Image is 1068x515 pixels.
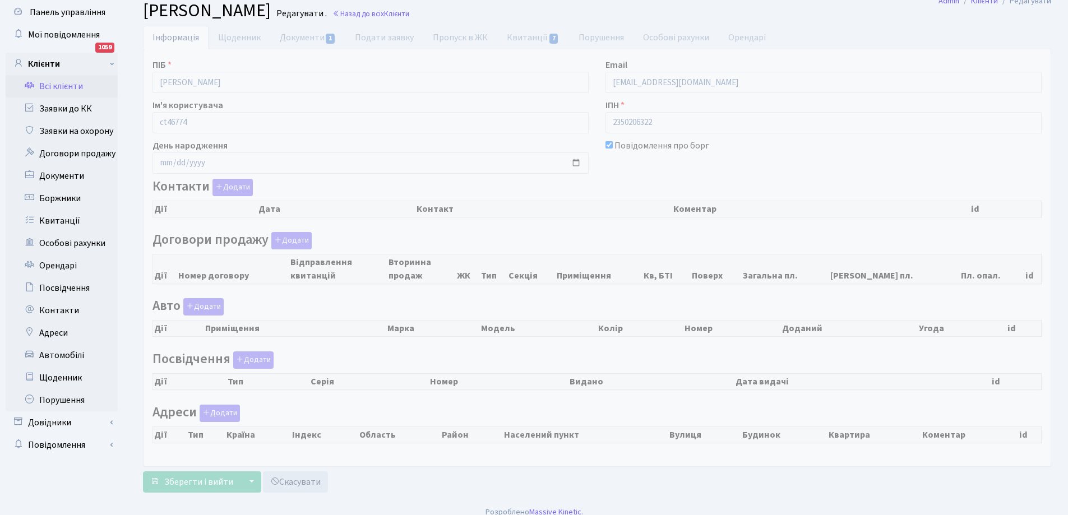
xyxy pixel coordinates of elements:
th: Кв, БТІ [642,254,691,284]
th: Угода [918,321,1006,337]
a: Мої повідомлення1059 [6,24,118,46]
a: Квитанції [497,26,568,49]
a: Порушення [6,389,118,411]
a: Квитанції [6,210,118,232]
th: Індекс [291,426,358,443]
label: Email [605,58,627,72]
th: Дії [153,201,258,217]
th: Тип [187,426,225,443]
a: Заявки до КК [6,98,118,120]
button: Авто [183,298,224,316]
a: Документи [270,26,345,49]
th: Дії [153,426,187,443]
label: Повідомлення про борг [614,139,709,152]
th: id [1024,254,1041,284]
th: Модель [480,321,597,337]
th: Номер договору [177,254,289,284]
th: Доданий [781,321,918,337]
a: Клієнти [6,53,118,75]
span: 1 [326,34,335,44]
th: Район [441,426,503,443]
th: Загальна пл. [742,254,830,284]
label: День народження [152,139,228,152]
label: Ім'я користувача [152,99,223,112]
a: Документи [6,165,118,187]
th: Дата видачі [734,373,991,389]
button: Договори продажу [271,232,312,249]
a: Пропуск в ЖК [423,26,497,49]
th: id [970,201,1042,217]
span: Зберегти і вийти [164,476,233,488]
th: Серія [309,373,429,389]
div: 1059 [95,43,114,53]
a: Боржники [6,187,118,210]
a: Повідомлення [6,434,118,456]
th: Коментар [921,426,1018,443]
a: Заявки на охорону [6,120,118,142]
button: Посвідчення [233,351,274,369]
th: ЖК [456,254,480,284]
a: Контакти [6,299,118,322]
a: Додати [197,402,240,422]
th: Дата [257,201,415,217]
a: Скасувати [263,471,328,493]
a: Договори продажу [6,142,118,165]
th: Тип [480,254,507,284]
th: Секція [507,254,556,284]
th: Будинок [741,426,827,443]
label: Авто [152,298,224,316]
th: Дії [153,254,178,284]
th: Область [358,426,441,443]
th: Номер [429,373,569,389]
label: Посвідчення [152,351,274,369]
a: Орендарі [719,26,775,49]
label: ПІБ [152,58,172,72]
th: Приміщення [556,254,642,284]
a: Назад до всіхКлієнти [332,8,409,19]
th: Вулиця [668,426,741,443]
th: Контакт [415,201,672,217]
th: Дії [153,373,227,389]
a: Подати заявку [345,26,423,49]
th: id [991,373,1041,389]
th: Населений пункт [503,426,668,443]
th: Країна [225,426,291,443]
th: Квартира [827,426,921,443]
th: Тип [226,373,309,389]
a: Посвідчення [6,277,118,299]
label: Адреси [152,405,240,422]
th: Колір [597,321,683,337]
a: Особові рахунки [634,26,719,49]
a: Адреси [6,322,118,344]
th: id [1006,321,1042,337]
button: Адреси [200,405,240,422]
th: Поверх [691,254,742,284]
a: Автомобілі [6,344,118,366]
a: Орендарі [6,254,118,277]
a: Всі клієнти [6,75,118,98]
a: Довідники [6,411,118,434]
a: Додати [230,349,274,369]
th: id [1018,426,1042,443]
a: Панель управління [6,1,118,24]
th: Коментар [672,201,970,217]
a: Додати [269,230,312,249]
button: Контакти [212,179,253,196]
span: Клієнти [384,8,409,19]
th: Видано [568,373,734,389]
a: Особові рахунки [6,232,118,254]
th: Відправлення квитанцій [289,254,387,284]
th: Номер [683,321,781,337]
span: 7 [549,34,558,44]
a: Інформація [143,26,209,49]
th: Пл. опал. [960,254,1024,284]
label: Договори продажу [152,232,312,249]
a: Додати [210,177,253,197]
a: Щоденник [6,366,118,389]
th: [PERSON_NAME] пл. [829,254,960,284]
small: Редагувати . [274,8,327,19]
span: Панель управління [30,6,105,18]
a: Порушення [569,26,634,49]
th: Дії [153,321,205,337]
a: Додати [181,296,224,316]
